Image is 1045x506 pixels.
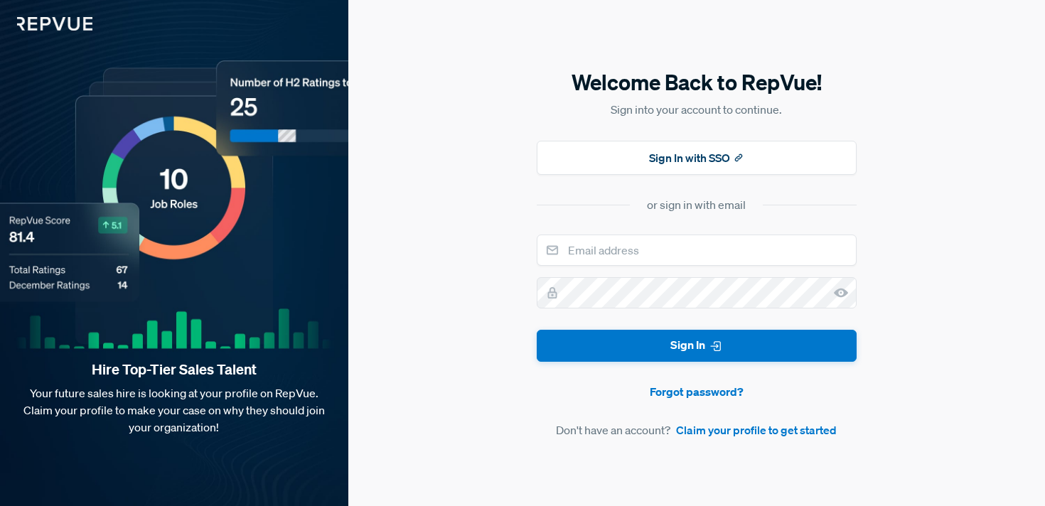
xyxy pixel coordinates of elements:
button: Sign In [537,330,857,362]
p: Your future sales hire is looking at your profile on RepVue. Claim your profile to make your case... [23,384,326,436]
div: or sign in with email [647,196,746,213]
a: Claim your profile to get started [676,421,837,438]
h5: Welcome Back to RepVue! [537,68,857,97]
article: Don't have an account? [537,421,857,438]
a: Forgot password? [537,383,857,400]
strong: Hire Top-Tier Sales Talent [23,360,326,379]
button: Sign In with SSO [537,141,857,175]
p: Sign into your account to continue. [537,101,857,118]
input: Email address [537,235,857,266]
